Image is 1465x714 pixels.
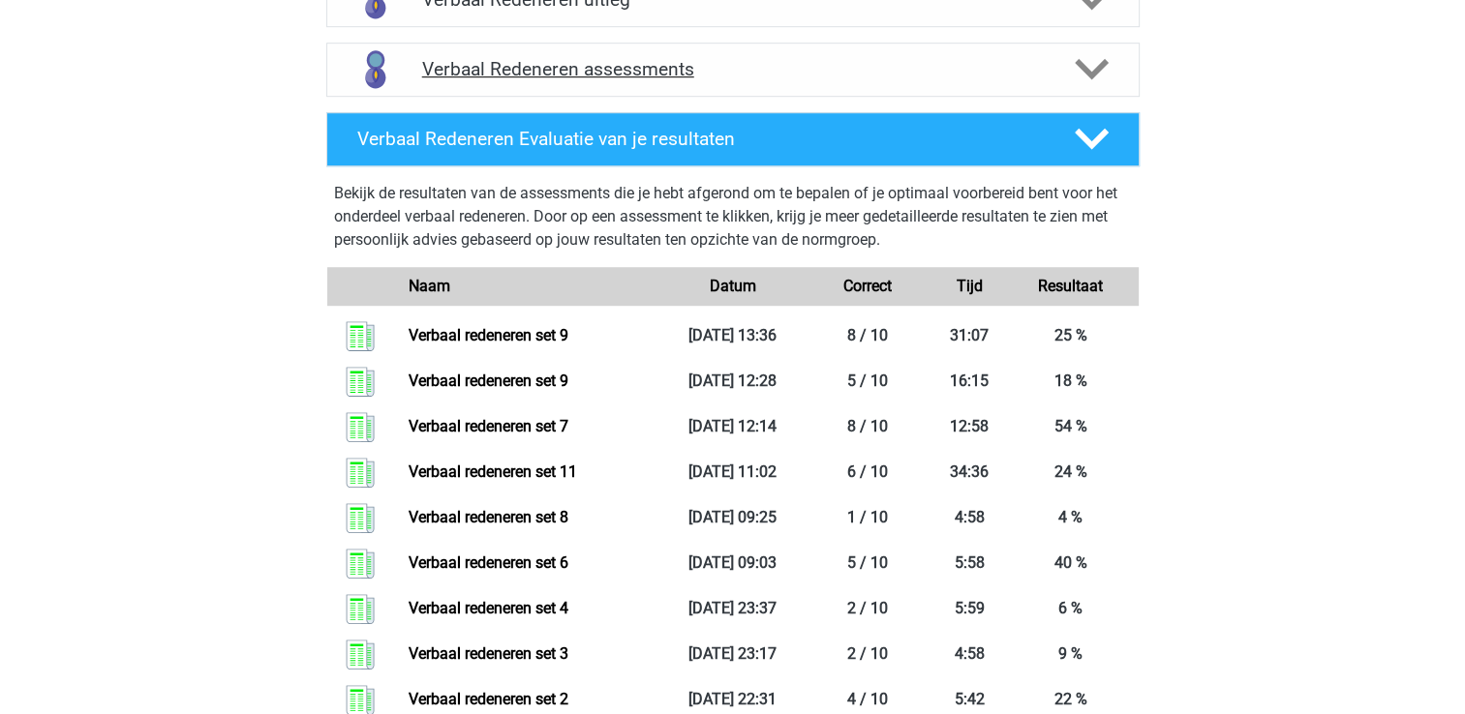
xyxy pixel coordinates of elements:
div: Naam [394,275,664,298]
a: assessments Verbaal Redeneren assessments [319,43,1147,97]
div: Resultaat [1003,275,1139,298]
h4: Verbaal Redeneren assessments [422,58,1044,80]
a: Verbaal redeneren set 11 [409,462,577,481]
a: Verbaal redeneren set 3 [409,644,568,663]
a: Verbaal redeneren set 2 [409,690,568,708]
p: Bekijk de resultaten van de assessments die je hebt afgerond om te bepalen of je optimaal voorber... [334,182,1132,252]
a: Verbaal redeneren set 7 [409,417,568,435]
a: Verbaal redeneren set 8 [409,508,568,526]
div: Datum [665,275,801,298]
div: Correct [800,275,935,298]
a: Verbaal redeneren set 9 [409,326,568,344]
a: Verbaal redeneren set 6 [409,553,568,572]
h4: Verbaal Redeneren Evaluatie van je resultaten [357,128,1044,150]
img: verbaal redeneren assessments [351,45,400,94]
a: Verbaal redeneren set 9 [409,372,568,390]
div: Tijd [935,275,1003,298]
a: Verbaal Redeneren Evaluatie van je resultaten [319,112,1147,166]
a: Verbaal redeneren set 4 [409,599,568,617]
